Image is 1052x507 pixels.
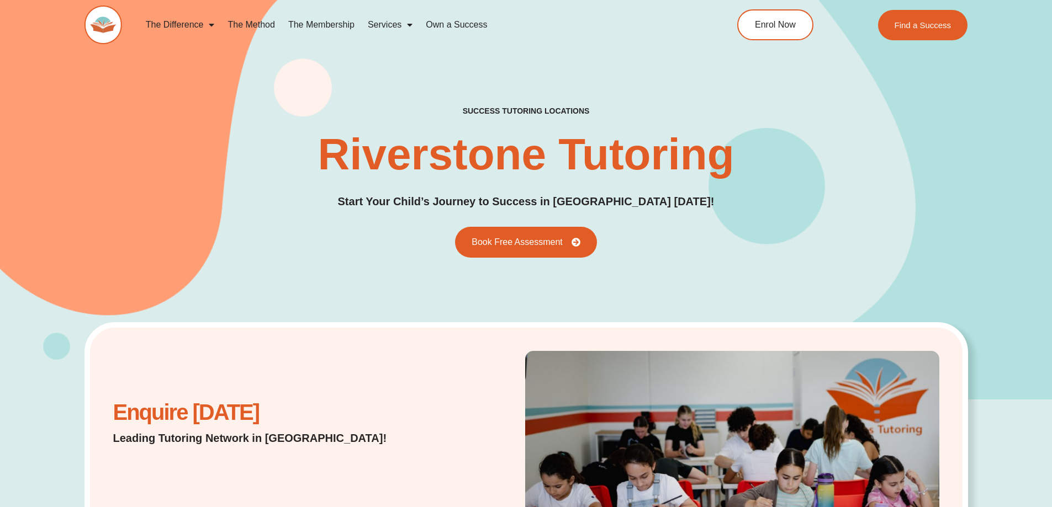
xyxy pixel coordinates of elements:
span: Find a Success [895,21,951,29]
a: Services [361,12,419,38]
span: Book Free Assessment [472,238,563,247]
a: Book Free Assessment [455,227,597,258]
span: Enrol Now [755,20,796,29]
p: Leading Tutoring Network in [GEOGRAPHIC_DATA]! [113,430,415,446]
a: Own a Success [419,12,494,38]
a: Enrol Now [737,9,813,40]
a: The Difference [139,12,221,38]
nav: Menu [139,12,687,38]
h2: success tutoring locations [463,106,590,116]
a: Find a Success [878,10,968,40]
h2: Enquire [DATE] [113,405,415,419]
p: Start Your Child’s Journey to Success in [GEOGRAPHIC_DATA] [DATE]! [338,193,715,210]
a: The Method [221,12,281,38]
h1: Riverstone Tutoring [318,132,734,177]
a: The Membership [282,12,361,38]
